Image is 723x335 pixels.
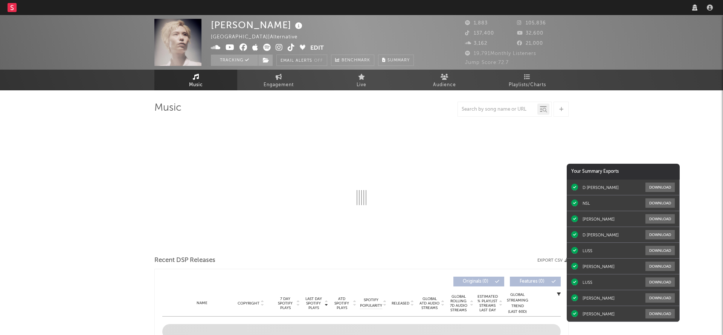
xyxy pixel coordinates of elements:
[433,81,456,90] span: Audience
[403,70,486,90] a: Audience
[211,55,258,66] button: Tracking
[486,70,569,90] a: Playlists/Charts
[517,21,546,26] span: 105,836
[448,294,469,312] span: Global Rolling 7D Audio Streams
[477,294,498,312] span: Estimated % Playlist Streams Last Day
[583,232,619,238] div: D [PERSON_NAME]
[275,297,295,310] span: 7 Day Spotify Plays
[378,55,414,66] button: Summary
[645,198,675,208] button: Download
[332,297,352,310] span: ATD Spotify Plays
[517,31,543,36] span: 32,600
[310,44,324,53] button: Edit
[465,60,509,65] span: Jump Score: 72.7
[567,164,680,180] div: Your Summary Exports
[458,107,537,113] input: Search by song name or URL
[154,70,237,90] a: Music
[645,230,675,239] button: Download
[237,70,320,90] a: Engagement
[583,201,590,206] div: NSL
[645,262,675,271] button: Download
[583,280,592,285] div: LUSS
[453,277,504,286] button: Originals(0)
[465,51,536,56] span: 19,791 Monthly Listeners
[645,293,675,303] button: Download
[583,185,619,190] div: D [PERSON_NAME]
[645,214,675,224] button: Download
[510,277,561,286] button: Features(0)
[304,297,323,310] span: Last Day Spotify Plays
[264,81,294,90] span: Engagement
[583,311,615,317] div: [PERSON_NAME]
[387,58,410,62] span: Summary
[506,292,529,315] div: Global Streaming Trend (Last 60D)
[458,279,493,284] span: Originals ( 0 )
[357,81,366,90] span: Live
[517,41,543,46] span: 21,000
[509,81,546,90] span: Playlists/Charts
[211,33,306,42] div: [GEOGRAPHIC_DATA] | Alternative
[177,300,227,306] div: Name
[465,31,494,36] span: 137,400
[276,55,327,66] button: Email AlertsOff
[645,183,675,192] button: Download
[342,56,370,65] span: Benchmark
[465,21,488,26] span: 1,883
[583,248,592,253] div: LUSS
[314,59,323,63] em: Off
[537,258,569,263] button: Export CSV
[360,297,382,309] span: Spotify Popularity
[211,19,304,31] div: [PERSON_NAME]
[645,277,675,287] button: Download
[465,41,487,46] span: 3,162
[583,216,615,222] div: [PERSON_NAME]
[320,70,403,90] a: Live
[645,246,675,255] button: Download
[331,55,374,66] a: Benchmark
[419,297,440,310] span: Global ATD Audio Streams
[154,256,215,265] span: Recent DSP Releases
[189,81,203,90] span: Music
[238,301,259,306] span: Copyright
[583,264,615,269] div: [PERSON_NAME]
[392,301,409,306] span: Released
[515,279,549,284] span: Features ( 0 )
[583,295,615,301] div: [PERSON_NAME]
[645,309,675,318] button: Download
